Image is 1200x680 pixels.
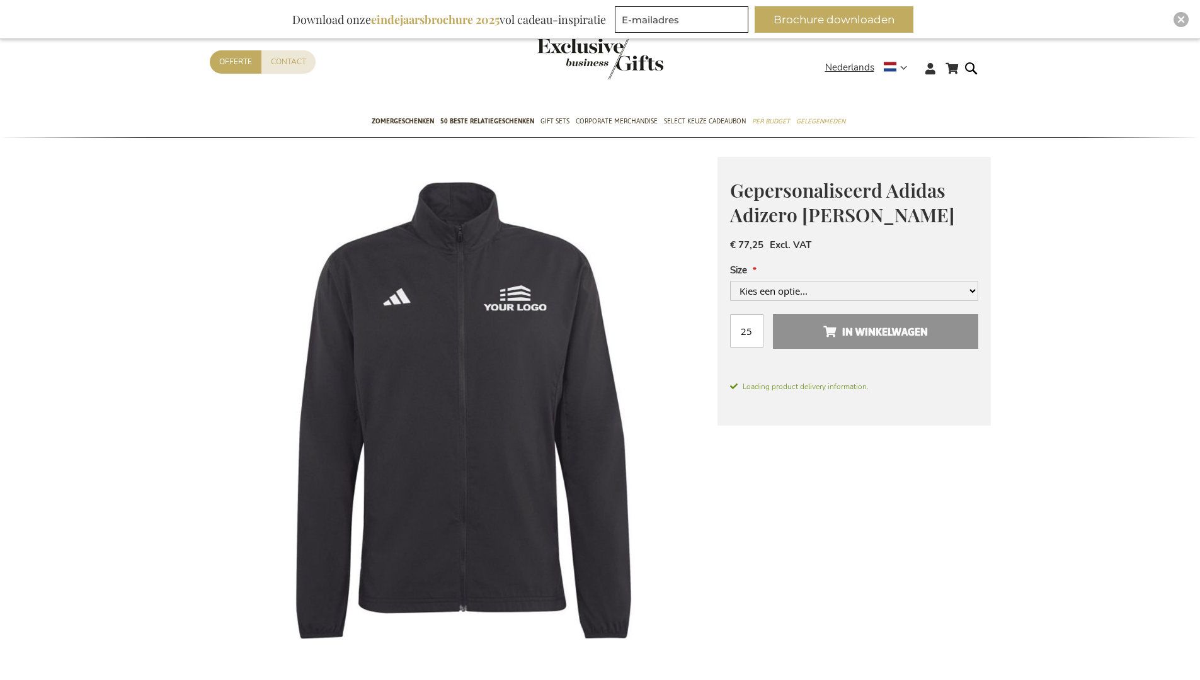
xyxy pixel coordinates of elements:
[440,106,534,138] a: 50 beste relatiegeschenken
[664,115,746,128] span: Select Keuze Cadeaubon
[1177,16,1185,23] img: Close
[796,106,845,138] a: Gelegenheden
[371,12,500,27] b: eindejaarsbrochure 2025
[770,239,811,251] span: Excl. VAT
[755,6,913,33] button: Brochure downloaden
[615,6,752,37] form: marketing offers and promotions
[261,50,316,74] a: Contact
[576,115,658,128] span: Corporate Merchandise
[796,115,845,128] span: Gelegenheden
[664,106,746,138] a: Select Keuze Cadeaubon
[576,106,658,138] a: Corporate Merchandise
[752,115,790,128] span: Per Budget
[372,115,434,128] span: Zomergeschenken
[1174,12,1189,27] div: Close
[210,50,261,74] a: Offerte
[730,239,763,251] span: € 77,25
[540,106,569,138] a: Gift Sets
[752,106,790,138] a: Per Budget
[730,264,747,276] span: Size
[825,60,874,75] span: Nederlands
[540,115,569,128] span: Gift Sets
[440,115,534,128] span: 50 beste relatiegeschenken
[287,6,612,33] div: Download onze vol cadeau-inspiratie
[537,38,600,79] a: store logo
[730,381,978,392] span: Loading product delivery information.
[615,6,748,33] input: E-mailadres
[730,314,763,348] input: Aantal
[537,38,663,79] img: Exclusive Business gifts logo
[730,178,954,227] span: Gepersonaliseerd Adidas Adizero [PERSON_NAME]
[372,106,434,138] a: Zomergeschenken
[210,157,717,664] img: Personalised Adidas Adizero Jack - Black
